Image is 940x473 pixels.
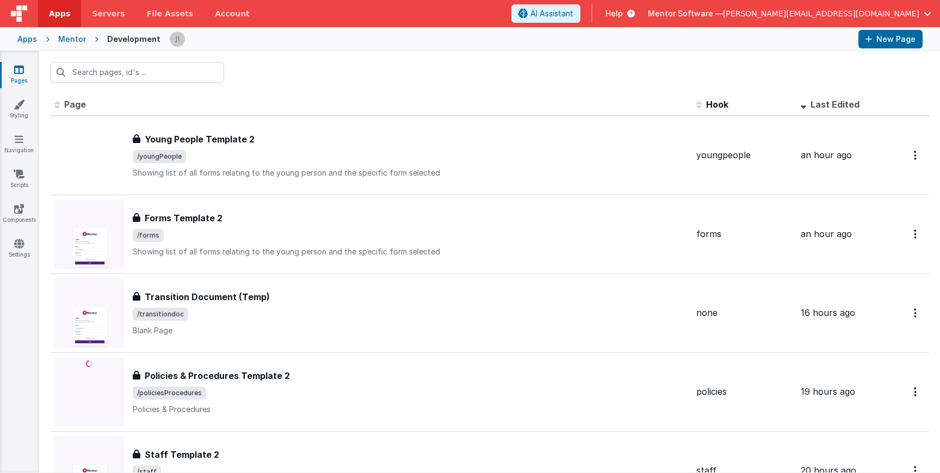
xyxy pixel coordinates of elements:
p: Showing list of all forms relating to the young person and the specific form selected [133,246,688,257]
span: Apps [49,8,70,19]
div: Apps [17,34,37,45]
span: Last Edited [811,99,859,110]
span: Help [605,8,623,19]
span: Servers [92,8,125,19]
div: Development [107,34,160,45]
span: /policiesProcedures [133,387,206,400]
div: Mentor [58,34,86,45]
span: an hour ago [801,228,852,239]
span: Mentor Software — [648,8,723,19]
p: Showing list of all forms relating to the young person and the specific form selected [133,167,688,178]
button: Options [907,223,925,245]
h3: Transition Document (Temp) [145,290,270,303]
span: [PERSON_NAME][EMAIL_ADDRESS][DOMAIN_NAME] [723,8,919,19]
span: 19 hours ago [801,386,855,397]
div: forms [696,228,792,240]
input: Search pages, id's ... [50,62,224,83]
img: 6c3d48e323fef8557f0b76cc516e01c7 [170,32,185,47]
h3: Young People Template 2 [145,133,255,146]
h3: Policies & Procedures Template 2 [145,369,290,382]
button: New Page [858,30,923,48]
button: Options [907,302,925,324]
p: Blank Page [133,325,688,336]
h3: Staff Template 2 [145,448,219,461]
div: youngpeople [696,149,792,161]
span: /forms [133,229,164,242]
div: none [696,307,792,319]
p: Policies & Procedures [133,404,688,415]
span: File Assets [147,8,194,19]
div: policies [696,385,792,398]
button: Options [907,144,925,166]
button: Mentor Software — [PERSON_NAME][EMAIL_ADDRESS][DOMAIN_NAME] [648,8,931,19]
button: AI Assistant [511,4,580,23]
span: an hour ago [801,150,852,160]
h3: Forms Template 2 [145,211,222,225]
span: AI Assistant [530,8,573,19]
button: Options [907,381,925,403]
span: /youngPeople [133,150,186,163]
span: /transitiondoc [133,308,188,321]
span: Page [64,99,86,110]
span: Hook [706,99,728,110]
span: 16 hours ago [801,307,855,318]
